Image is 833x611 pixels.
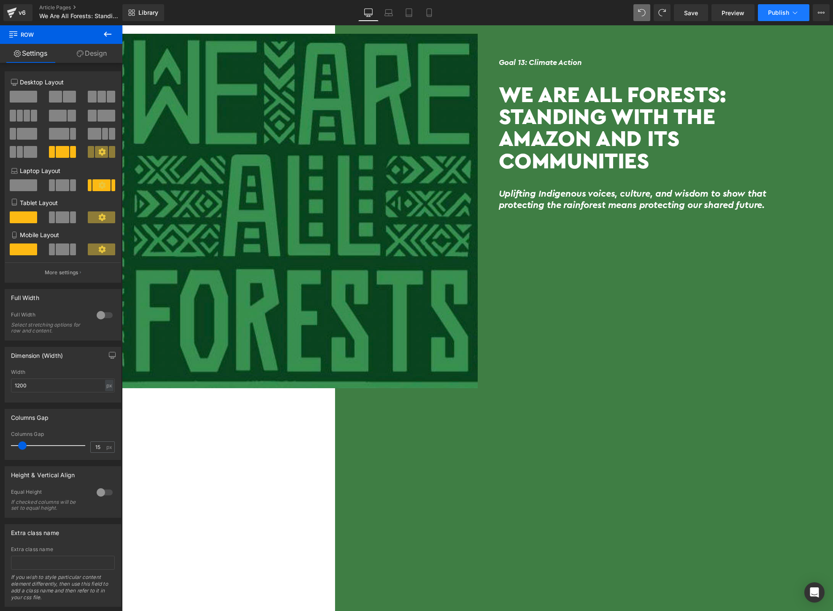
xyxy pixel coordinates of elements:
[11,546,115,552] div: Extra class name
[11,322,87,334] div: Select stretching options for row and content.
[8,25,93,44] span: Row
[45,269,78,276] p: More settings
[61,44,122,63] a: Design
[419,4,439,21] a: Mobile
[105,380,114,391] div: px
[11,289,39,301] div: Full Width
[11,409,49,421] div: Columns Gap
[39,4,136,11] a: Article Pages
[711,4,755,21] a: Preview
[399,4,419,21] a: Tablet
[358,4,379,21] a: Desktop
[17,7,27,18] div: v6
[633,4,650,21] button: Undo
[758,4,809,21] button: Publish
[11,489,88,497] div: Equal Height
[11,311,88,320] div: Full Width
[11,78,115,87] p: Desktop Layout
[768,9,789,16] span: Publish
[5,262,121,282] button: More settings
[377,58,690,146] h1: We Are All Forests: Standing With The Amazon And Its Communities
[11,166,115,175] p: Laptop Layout
[3,4,32,21] a: v6
[11,198,115,207] p: Tablet Layout
[654,4,671,21] button: Redo
[11,499,87,511] div: If checked columns will be set to equal height.
[804,582,825,603] div: Open Intercom Messenger
[11,378,115,392] input: auto
[813,4,830,21] button: More
[377,33,690,41] h6: Goal 13: Climate Action
[106,444,114,450] span: px
[138,9,158,16] span: Library
[379,4,399,21] a: Laptop
[11,369,115,375] div: Width
[11,467,75,479] div: Height & Vertical Align
[122,4,164,21] a: New Library
[377,163,690,186] h2: Uplifting Indigenous voices, culture, and wisdom to show that protecting the rainforest means pro...
[11,431,115,437] div: Columns Gap
[39,13,120,19] span: We Are All Forests: Standing With The Amazon And Its Communities
[684,8,698,17] span: Save
[11,574,115,606] div: If you wish to style particular content element differently, then use this field to add a class n...
[11,524,59,536] div: Extra class name
[722,8,744,17] span: Preview
[11,230,115,239] p: Mobile Layout
[11,347,63,359] div: Dimension (Width)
